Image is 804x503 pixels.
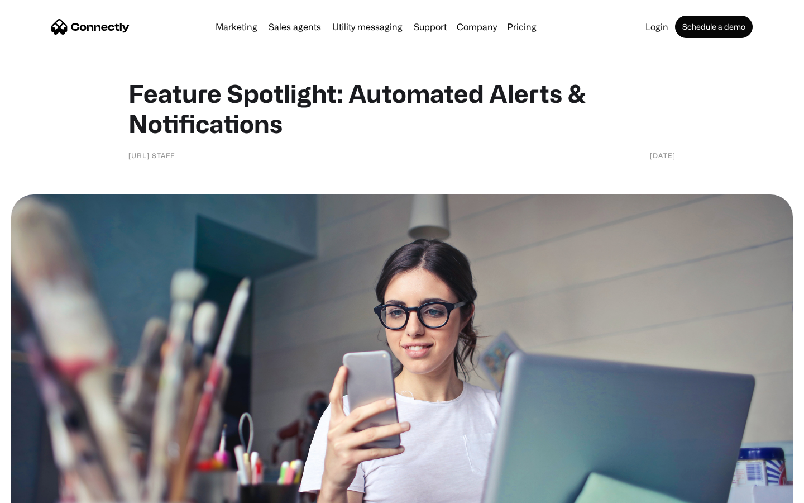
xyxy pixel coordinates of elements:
div: Company [457,19,497,35]
a: Schedule a demo [675,16,753,38]
div: [URL] staff [128,150,175,161]
h1: Feature Spotlight: Automated Alerts & Notifications [128,78,676,139]
a: Support [409,22,451,31]
a: Marketing [211,22,262,31]
a: Utility messaging [328,22,407,31]
a: Login [641,22,673,31]
ul: Language list [22,483,67,499]
aside: Language selected: English [11,483,67,499]
a: Pricing [502,22,541,31]
a: Sales agents [264,22,326,31]
div: [DATE] [650,150,676,161]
